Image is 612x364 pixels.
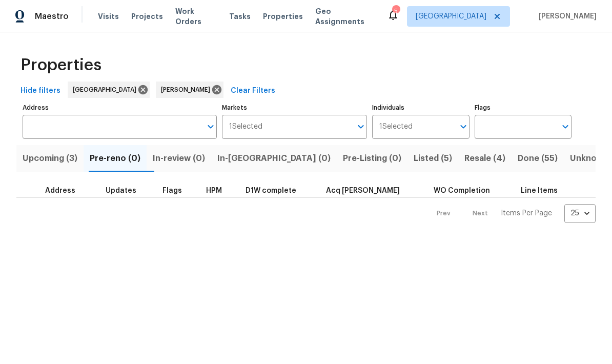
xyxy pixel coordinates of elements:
span: In-[GEOGRAPHIC_DATA] (0) [217,151,331,166]
span: Properties [263,11,303,22]
button: Open [203,119,218,134]
span: Visits [98,11,119,22]
span: Upcoming (3) [23,151,77,166]
span: [GEOGRAPHIC_DATA] [73,85,140,95]
div: 25 [564,200,596,227]
span: HPM [206,187,222,194]
span: Work Orders [175,6,217,27]
span: Clear Filters [231,85,275,97]
nav: Pagination Navigation [427,204,596,223]
span: Projects [131,11,163,22]
div: [GEOGRAPHIC_DATA] [68,82,150,98]
span: [PERSON_NAME] [161,85,214,95]
span: Geo Assignments [315,6,375,27]
button: Hide filters [16,82,65,100]
span: Properties [21,60,101,70]
label: Flags [475,105,572,111]
span: 1 Selected [379,123,413,131]
span: 1 Selected [229,123,262,131]
div: 5 [392,6,399,16]
span: Updates [106,187,136,194]
span: Listed (5) [414,151,452,166]
span: In-review (0) [153,151,205,166]
button: Open [456,119,471,134]
label: Individuals [372,105,469,111]
button: Open [354,119,368,134]
span: Resale (4) [464,151,505,166]
span: Flags [162,187,182,194]
div: [PERSON_NAME] [156,82,223,98]
label: Address [23,105,217,111]
span: Pre-reno (0) [90,151,140,166]
span: Maestro [35,11,69,22]
span: D1W complete [246,187,296,194]
label: Markets [222,105,368,111]
span: Tasks [229,13,251,20]
span: [GEOGRAPHIC_DATA] [416,11,486,22]
span: WO Completion [434,187,490,194]
button: Open [558,119,573,134]
span: Line Items [521,187,558,194]
p: Items Per Page [501,208,552,218]
button: Clear Filters [227,82,279,100]
span: Acq [PERSON_NAME] [326,187,400,194]
span: Address [45,187,75,194]
span: Done (55) [518,151,558,166]
span: [PERSON_NAME] [535,11,597,22]
span: Hide filters [21,85,60,97]
span: Pre-Listing (0) [343,151,401,166]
